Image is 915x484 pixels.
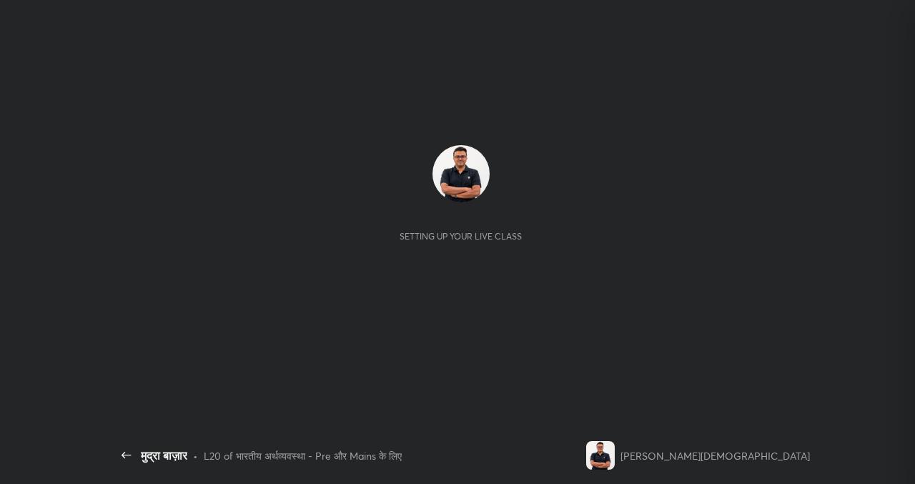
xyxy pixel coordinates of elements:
div: Setting up your live class [400,231,522,242]
div: मुद्रा बाज़ार [141,447,187,464]
div: • [193,448,198,463]
div: [PERSON_NAME][DEMOGRAPHIC_DATA] [620,448,810,463]
div: L20 of भारतीय अर्थव्यवस्था - Pre और Mains के लिए [204,448,402,463]
img: f9a666527379488a9d83e0f86d2874fe.jpg [586,441,615,470]
img: f9a666527379488a9d83e0f86d2874fe.jpg [432,145,490,202]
